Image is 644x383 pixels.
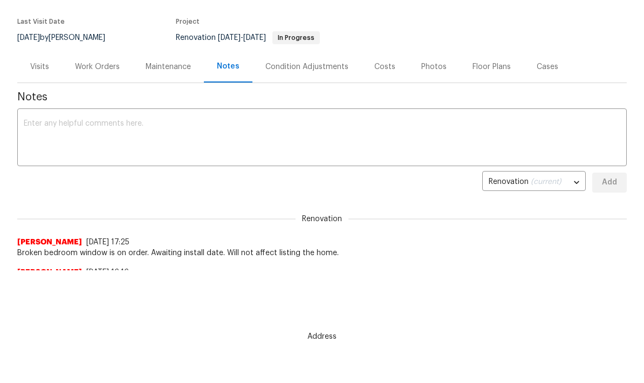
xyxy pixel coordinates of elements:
span: Renovation [296,214,348,224]
div: Renovation (current) [482,169,586,196]
span: Last Visit Date [17,18,65,25]
div: Floor Plans [472,61,511,72]
span: Broken bedroom window is on order. Awaiting install date. Will not affect listing the home. [17,248,627,258]
span: [DATE] [218,34,241,42]
span: [DATE] 17:25 [86,238,129,246]
span: Notes [17,92,627,102]
div: Cases [537,61,558,72]
span: [PERSON_NAME] [17,267,82,278]
div: Photos [421,61,447,72]
div: Work Orders [75,61,120,72]
span: [PERSON_NAME] [17,237,82,248]
div: Notes [217,61,239,72]
span: - [218,34,266,42]
span: (current) [531,178,561,186]
div: by [PERSON_NAME] [17,31,118,44]
span: [DATE] 16:16 [86,269,129,276]
div: Maintenance [146,61,191,72]
span: [DATE] [243,34,266,42]
div: Visits [30,61,49,72]
span: Renovation [176,34,320,42]
div: Costs [374,61,395,72]
div: Condition Adjustments [265,61,348,72]
span: In Progress [273,35,319,41]
span: Project [176,18,200,25]
span: [DATE] [17,34,40,42]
